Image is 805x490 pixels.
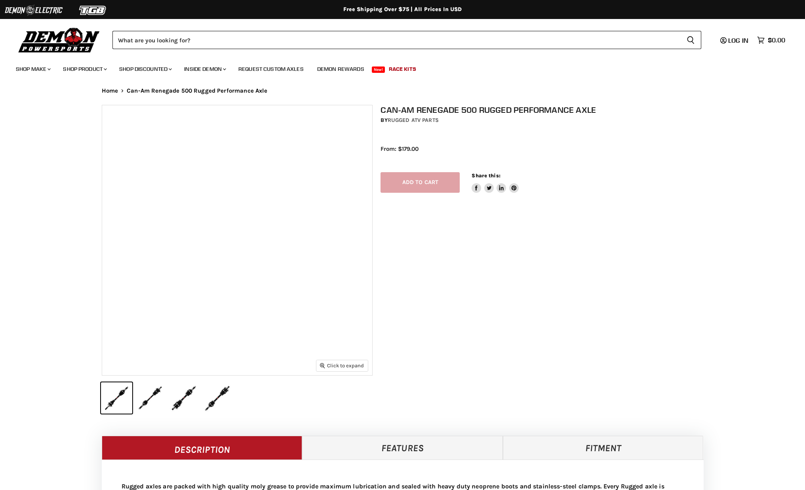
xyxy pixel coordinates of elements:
[202,382,233,414] button: IMAGE thumbnail
[383,61,422,77] a: Race Kits
[10,61,55,77] a: Shop Make
[86,87,719,94] nav: Breadcrumbs
[320,363,364,368] span: Click to expand
[753,34,789,46] a: $0.00
[381,116,712,125] div: by
[472,172,519,193] aside: Share this:
[302,436,503,460] a: Features
[113,61,177,77] a: Shop Discounted
[168,382,200,414] button: IMAGE thumbnail
[86,6,719,13] div: Free Shipping Over $75 | All Prices In USD
[372,66,385,73] span: New!
[112,31,680,49] input: Search
[102,436,303,460] a: Description
[102,87,118,94] a: Home
[388,117,439,123] a: Rugged ATV Parts
[232,61,310,77] a: Request Custom Axles
[768,36,785,44] span: $0.00
[381,145,419,152] span: From: $179.00
[311,61,370,77] a: Demon Rewards
[63,3,123,18] img: TGB Logo 2
[101,382,132,414] button: IMAGE thumbnail
[57,61,112,77] a: Shop Product
[472,173,500,179] span: Share this:
[717,37,753,44] a: Log in
[316,360,368,371] button: Click to expand
[135,382,166,414] button: IMAGE thumbnail
[503,436,704,460] a: Fitment
[4,3,63,18] img: Demon Electric Logo 2
[16,26,103,54] img: Demon Powersports
[127,87,267,94] span: Can-Am Renegade 500 Rugged Performance Axle
[728,36,748,44] span: Log in
[381,105,712,115] h1: Can-Am Renegade 500 Rugged Performance Axle
[178,61,231,77] a: Inside Demon
[112,31,701,49] form: Product
[680,31,701,49] button: Search
[10,58,783,77] ul: Main menu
